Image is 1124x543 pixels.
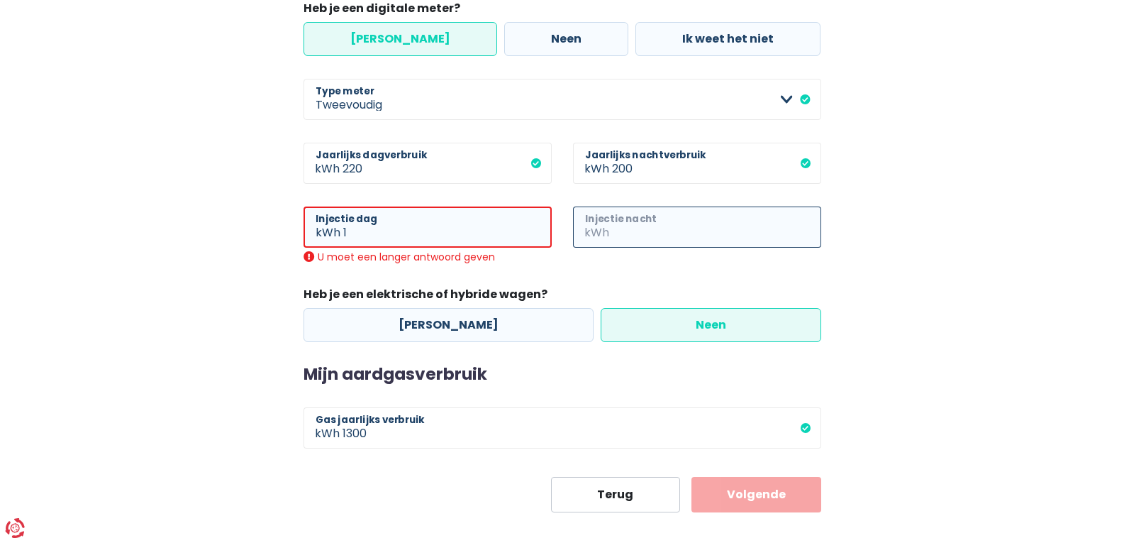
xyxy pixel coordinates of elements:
[304,308,594,342] label: [PERSON_NAME]
[304,143,343,184] span: kWh
[601,308,821,342] label: Neen
[304,251,552,263] div: U moet een langer antwoord geven
[573,207,612,248] span: kWh
[304,365,821,385] h2: Mijn aardgasverbruik
[304,207,343,248] span: kWh
[304,407,343,449] span: kWh
[635,22,820,56] label: Ik weet het niet
[304,22,497,56] label: [PERSON_NAME]
[691,477,821,512] button: Volgende
[504,22,628,56] label: Neen
[304,286,821,308] legend: Heb je een elektrische of hybride wagen?
[551,477,681,512] button: Terug
[573,143,612,184] span: kWh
